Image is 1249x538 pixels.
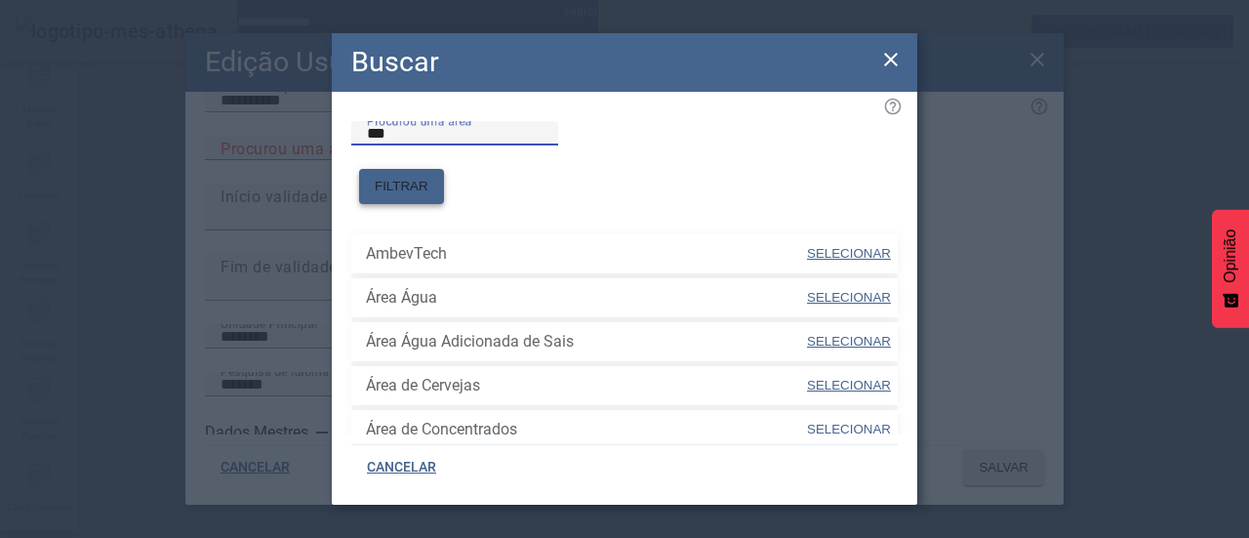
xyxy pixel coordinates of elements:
[367,113,472,127] font: Procurou uma área
[805,368,893,403] button: SELECIONAR
[366,376,480,394] font: Área de Cervejas
[1212,210,1249,328] button: Feedback - Mostrar pesquisa
[805,412,893,447] button: SELECIONAR
[807,290,891,305] font: SELECIONAR
[366,288,437,307] font: Área Água
[1222,229,1238,283] font: Opinião
[807,334,891,349] font: SELECIONAR
[807,378,891,393] font: SELECIONAR
[367,459,436,475] font: CANCELAR
[351,45,439,78] font: Buscar
[366,332,574,351] font: Área Água Adicionada de Sais
[359,169,444,204] button: FILTRAR
[805,280,893,315] button: SELECIONAR
[807,246,891,261] font: SELECIONAR
[366,244,447,263] font: AmbevTech
[351,450,452,485] button: CANCELAR
[805,236,893,271] button: SELECIONAR
[805,324,893,359] button: SELECIONAR
[375,179,428,193] font: FILTRAR
[807,422,891,436] font: SELECIONAR
[366,420,517,438] font: Área de Concentrados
